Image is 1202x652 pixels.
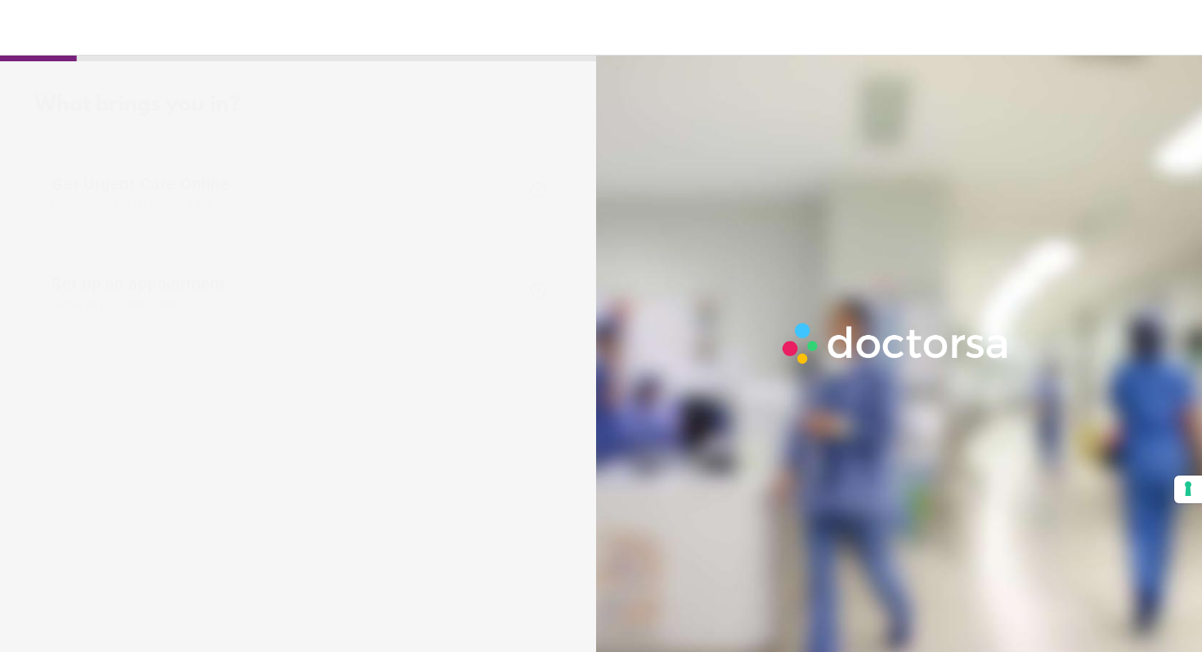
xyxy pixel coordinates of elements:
[34,93,565,118] div: What brings you in?
[528,280,548,300] span: help
[52,274,520,310] span: Set up an appointment
[52,198,520,211] span: Immediate primary care, 24/7
[52,297,520,310] span: Same day or later needs
[1174,476,1202,503] button: Your consent preferences for tracking technologies
[52,174,520,211] span: Get Urgent Care Online
[528,181,548,200] span: help
[776,316,1016,370] img: Logo-Doctorsa-trans-White-partial-flat.png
